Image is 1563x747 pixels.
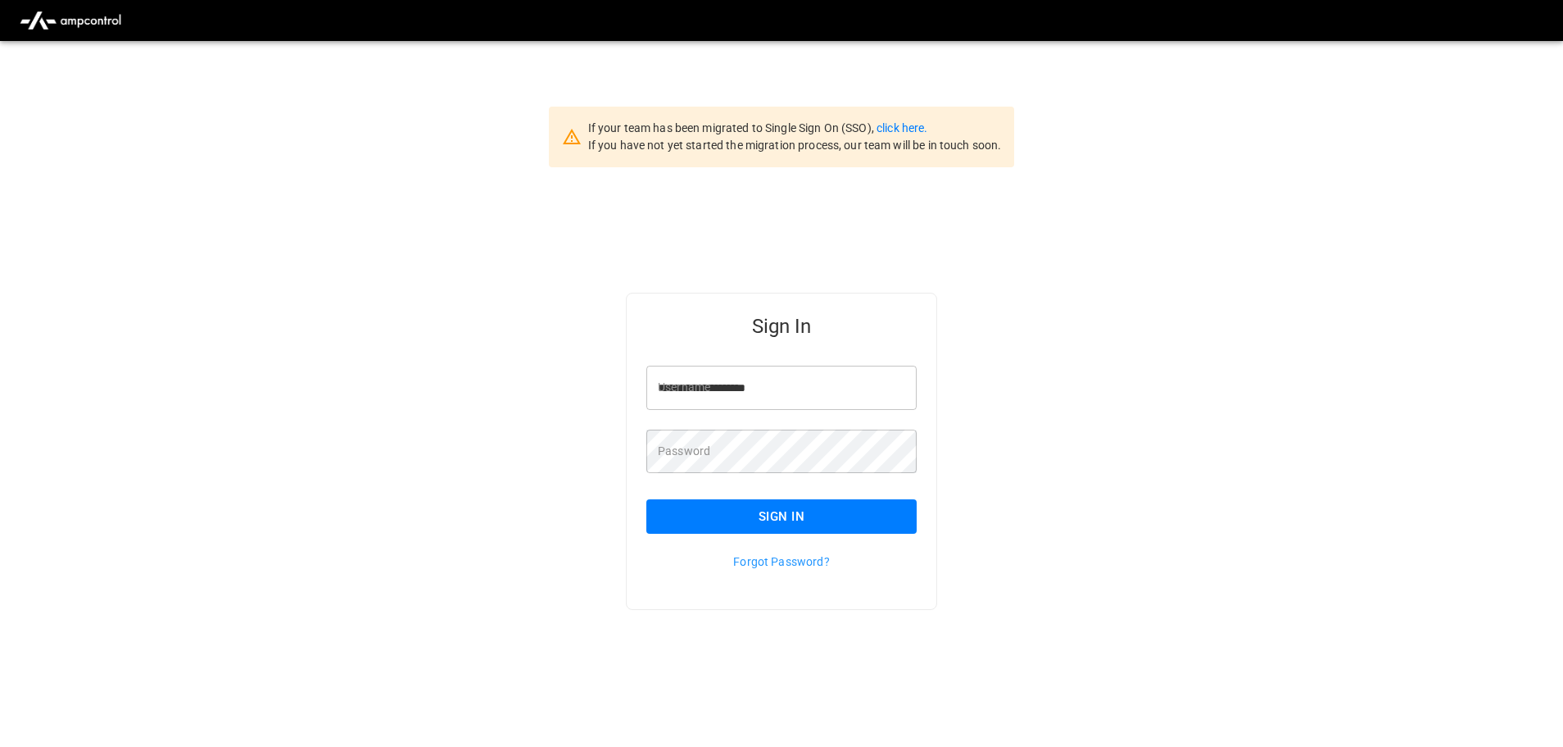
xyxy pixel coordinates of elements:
span: If your team has been migrated to Single Sign On (SSO), [588,121,877,134]
a: click here. [877,121,927,134]
p: Forgot Password? [646,553,917,570]
h5: Sign In [646,313,917,339]
img: ampcontrol.io logo [13,5,128,36]
span: If you have not yet started the migration process, our team will be in touch soon. [588,139,1002,152]
button: Sign In [646,499,917,534]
